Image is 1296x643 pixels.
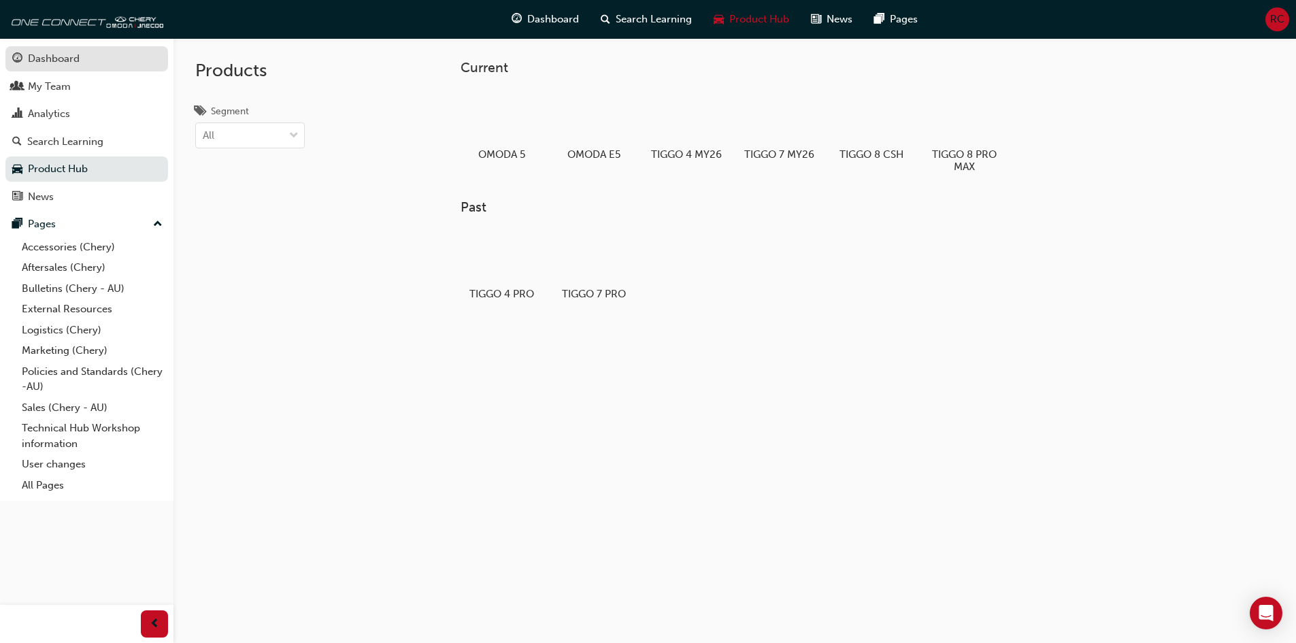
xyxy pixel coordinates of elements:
h5: OMODA E5 [559,148,630,161]
a: TIGGO 7 MY26 [738,86,820,165]
span: Search Learning [616,12,692,27]
h5: TIGGO 4 MY26 [651,148,722,161]
span: car-icon [714,11,724,28]
div: All [203,128,214,144]
span: tags-icon [195,106,205,118]
h3: Current [461,60,1233,76]
span: car-icon [12,163,22,176]
a: TIGGO 7 PRO [553,227,635,306]
a: OMODA 5 [461,86,542,165]
a: Sales (Chery - AU) [16,397,168,418]
span: search-icon [601,11,610,28]
h5: TIGGO 7 MY26 [744,148,815,161]
div: Dashboard [28,51,80,67]
a: Bulletins (Chery - AU) [16,278,168,299]
a: search-iconSearch Learning [590,5,703,33]
button: RC [1265,7,1289,31]
a: TIGGO 4 MY26 [646,86,727,165]
a: Aftersales (Chery) [16,257,168,278]
div: Analytics [28,106,70,122]
span: search-icon [12,136,22,148]
div: Search Learning [27,134,103,150]
a: Product Hub [5,156,168,182]
a: Technical Hub Workshop information [16,418,168,454]
span: pages-icon [874,11,884,28]
h5: TIGGO 8 PRO MAX [929,148,1000,173]
span: Product Hub [729,12,789,27]
a: TIGGO 4 PRO [461,227,542,306]
a: TIGGO 8 PRO MAX [923,86,1005,178]
div: News [28,189,54,205]
a: OMODA E5 [553,86,635,165]
h3: Past [461,199,1233,215]
span: news-icon [12,191,22,203]
h5: OMODA 5 [466,148,537,161]
a: News [5,184,168,210]
a: car-iconProduct Hub [703,5,800,33]
a: Search Learning [5,129,168,154]
a: All Pages [16,475,168,496]
span: prev-icon [150,616,160,633]
button: Pages [5,212,168,237]
a: Policies and Standards (Chery -AU) [16,361,168,397]
span: people-icon [12,81,22,93]
span: news-icon [811,11,821,28]
span: down-icon [289,127,299,145]
span: Dashboard [527,12,579,27]
span: up-icon [153,216,163,233]
h5: TIGGO 8 CSH [836,148,908,161]
a: Logistics (Chery) [16,320,168,341]
a: Marketing (Chery) [16,340,168,361]
span: guage-icon [512,11,522,28]
span: pages-icon [12,218,22,231]
a: Analytics [5,101,168,127]
a: External Resources [16,299,168,320]
a: TIGGO 8 CSH [831,86,912,165]
span: RC [1270,12,1284,27]
span: guage-icon [12,53,22,65]
div: Segment [211,105,249,118]
span: Pages [890,12,918,27]
h5: TIGGO 7 PRO [559,288,630,300]
a: Dashboard [5,46,168,71]
a: guage-iconDashboard [501,5,590,33]
a: pages-iconPages [863,5,929,33]
img: oneconnect [7,5,163,33]
a: Accessories (Chery) [16,237,168,258]
a: User changes [16,454,168,475]
a: news-iconNews [800,5,863,33]
div: Open Intercom Messenger [1250,597,1282,629]
span: News [827,12,852,27]
div: Pages [28,216,56,232]
a: My Team [5,74,168,99]
h2: Products [195,60,305,82]
button: DashboardMy TeamAnalyticsSearch LearningProduct HubNews [5,44,168,212]
span: chart-icon [12,108,22,120]
div: My Team [28,79,71,95]
h5: TIGGO 4 PRO [466,288,537,300]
